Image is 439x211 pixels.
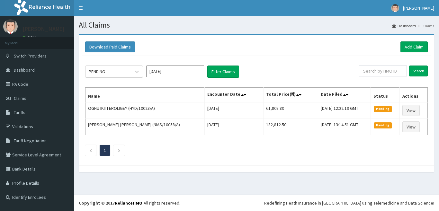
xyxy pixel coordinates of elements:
h1: All Claims [79,21,434,29]
td: [DATE] 13:14:51 GMT [318,119,371,135]
a: View [402,105,420,116]
th: Date Filed [318,88,371,102]
a: Add Claim [400,41,428,52]
a: Online [22,35,38,40]
td: 61,808.80 [264,102,318,119]
footer: All rights reserved. [74,195,439,211]
th: Total Price(₦) [264,88,318,102]
td: [DATE] [204,119,263,135]
input: Select Month and Year [146,66,204,77]
td: OGHU IKITI EROLIGEY (HYD/10028/A) [85,102,205,119]
th: Encounter Date [204,88,263,102]
td: [DATE] [204,102,263,119]
input: Search [409,66,428,76]
span: Tariff Negotiation [14,138,47,144]
a: Next page [118,147,121,153]
li: Claims [417,23,434,29]
div: Redefining Heath Insurance in [GEOGRAPHIC_DATA] using Telemedicine and Data Science! [264,200,434,206]
span: Tariffs [14,110,25,115]
span: Switch Providers [14,53,47,59]
button: Filter Claims [207,66,239,78]
a: Page 1 is your current page [104,147,106,153]
span: Pending [374,106,392,112]
button: Download Paid Claims [85,41,135,52]
div: PENDING [89,68,105,75]
th: Status [371,88,400,102]
th: Actions [400,88,428,102]
input: Search by HMO ID [359,66,407,76]
a: Previous page [89,147,92,153]
a: RelianceHMO [115,200,142,206]
span: Pending [374,122,392,128]
p: [PERSON_NAME] [22,26,65,32]
td: 132,812.50 [264,119,318,135]
img: User Image [3,19,18,34]
img: User Image [391,4,399,12]
a: View [402,121,420,132]
a: Dashboard [392,23,416,29]
th: Name [85,88,205,102]
td: [PERSON_NAME] [PERSON_NAME] (NMS/10058/A) [85,119,205,135]
td: [DATE] 12:22:19 GMT [318,102,371,119]
span: Dashboard [14,67,35,73]
span: Claims [14,95,26,101]
span: [PERSON_NAME] [403,5,434,11]
strong: Copyright © 2017 . [79,200,144,206]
